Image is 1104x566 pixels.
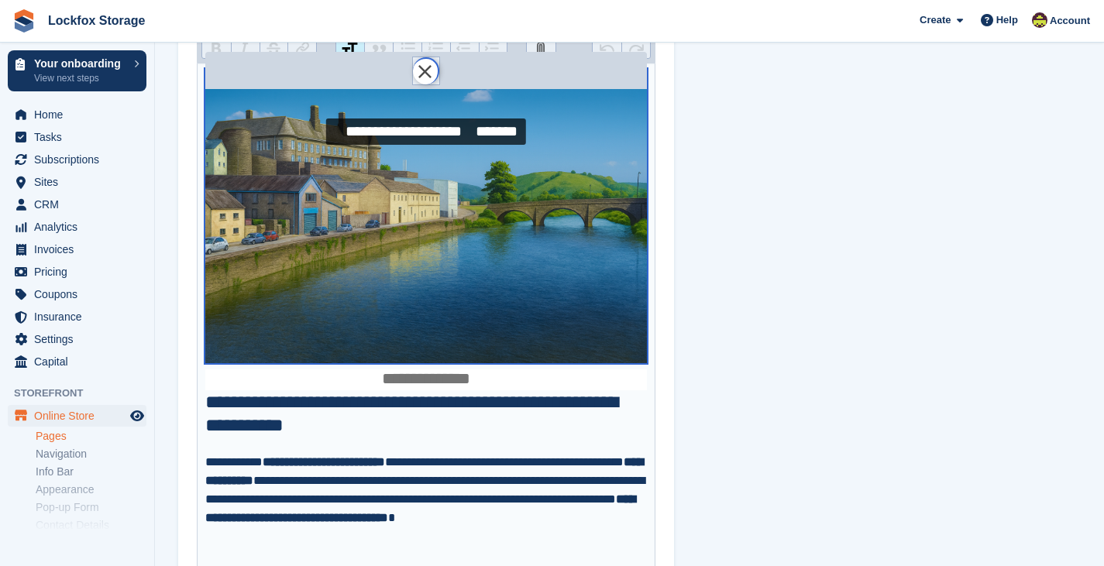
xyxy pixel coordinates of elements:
[231,39,260,59] button: Italic
[8,126,146,148] a: menu
[8,149,146,170] a: menu
[8,306,146,328] a: menu
[479,39,507,59] button: Increase Level
[8,328,146,350] a: menu
[287,39,316,59] button: Link
[8,104,146,125] a: menu
[621,39,650,59] button: Redo
[8,261,146,283] a: menu
[920,12,951,28] span: Create
[336,39,365,59] button: Heading
[36,482,146,497] a: Appearance
[36,465,146,479] a: Info Bar
[8,283,146,305] a: menu
[1050,13,1090,29] span: Account
[36,429,146,444] a: Pages
[8,50,146,91] a: Your onboarding View next steps
[527,39,555,59] button: Attach Files
[36,500,146,515] a: Pop-up Form
[34,216,127,238] span: Analytics
[996,12,1018,28] span: Help
[34,283,127,305] span: Coupons
[12,9,36,33] img: stora-icon-8386f47178a22dfd0bd8f6a31ec36ba5ce8667c1dd55bd0f319d3a0aa187defe.svg
[8,405,146,427] a: menu
[34,104,127,125] span: Home
[34,71,126,85] p: View next steps
[34,405,127,427] span: Online Store
[8,194,146,215] a: menu
[42,8,151,33] a: Lockfox Storage
[364,39,393,59] button: Quote
[34,149,127,170] span: Subscriptions
[8,351,146,372] a: menu
[421,39,450,59] button: Numbers
[34,58,126,69] p: Your onboarding
[8,171,146,193] a: menu
[14,386,154,401] span: Storefront
[34,351,127,372] span: Capital
[34,306,127,328] span: Insurance
[34,171,127,193] span: Sites
[1032,12,1047,28] img: Dan Shepherd
[202,39,231,59] button: Bold
[8,238,146,260] a: menu
[34,238,127,260] span: Invoices
[34,126,127,148] span: Tasks
[260,39,288,59] button: Strikethrough
[36,518,146,533] a: Contact Details
[205,69,648,364] img: Carmarthenshire.png
[128,406,146,425] a: Preview store
[8,216,146,238] a: menu
[593,39,621,59] button: Undo
[393,39,421,59] button: Bullets
[36,447,146,461] a: Navigation
[34,328,127,350] span: Settings
[34,261,127,283] span: Pricing
[450,39,479,59] button: Decrease Level
[34,194,127,215] span: CRM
